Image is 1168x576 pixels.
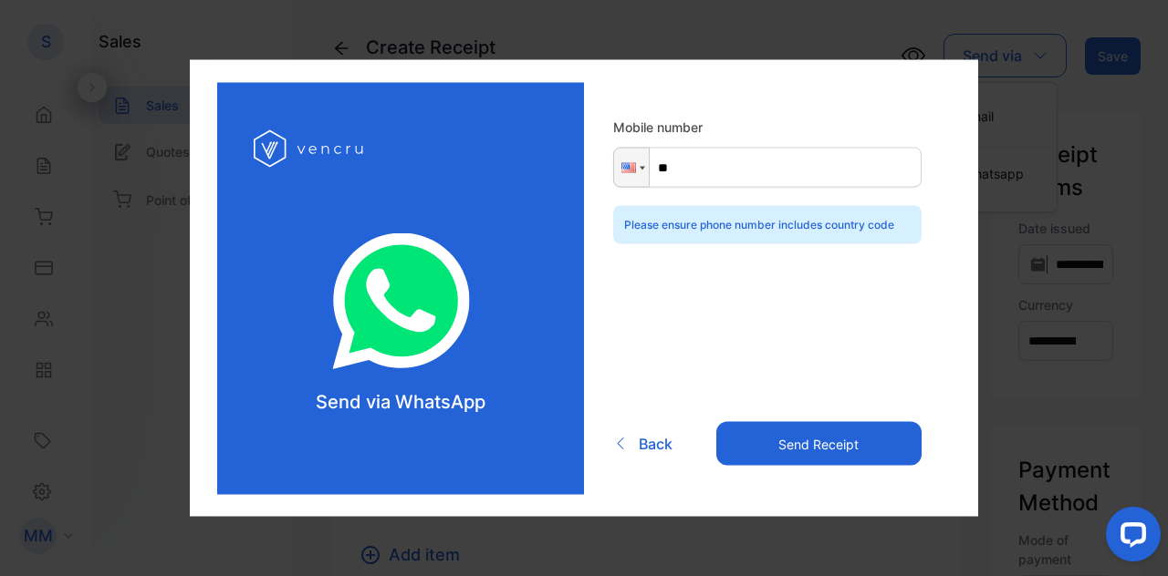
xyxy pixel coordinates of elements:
[624,217,911,233] p: Please ensure phone number includes country code
[639,433,673,455] span: Back
[614,149,649,187] div: United States: + 1
[1091,499,1168,576] iframe: LiveChat chat widget
[254,119,368,179] img: log
[613,118,922,137] label: Mobile number
[308,233,495,370] img: log
[316,388,485,416] p: Send via WhatsApp
[716,422,922,466] button: Send Receipt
